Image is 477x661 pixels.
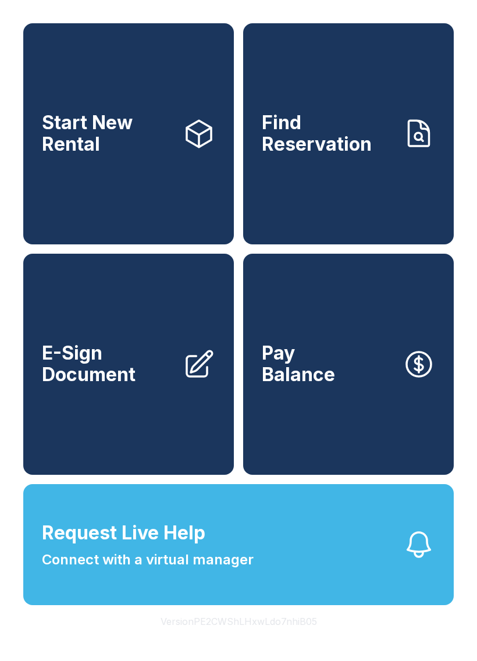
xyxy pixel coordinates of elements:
span: E-Sign Document [42,343,173,385]
a: Find Reservation [243,23,454,244]
span: Pay Balance [262,343,335,385]
span: Find Reservation [262,112,393,155]
span: Request Live Help [42,519,205,547]
button: VersionPE2CWShLHxwLdo7nhiB05 [151,605,326,638]
a: PayBalance [243,254,454,475]
span: Connect with a virtual manager [42,549,254,570]
a: Start New Rental [23,23,234,244]
button: Request Live HelpConnect with a virtual manager [23,484,454,605]
span: Start New Rental [42,112,173,155]
a: E-Sign Document [23,254,234,475]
